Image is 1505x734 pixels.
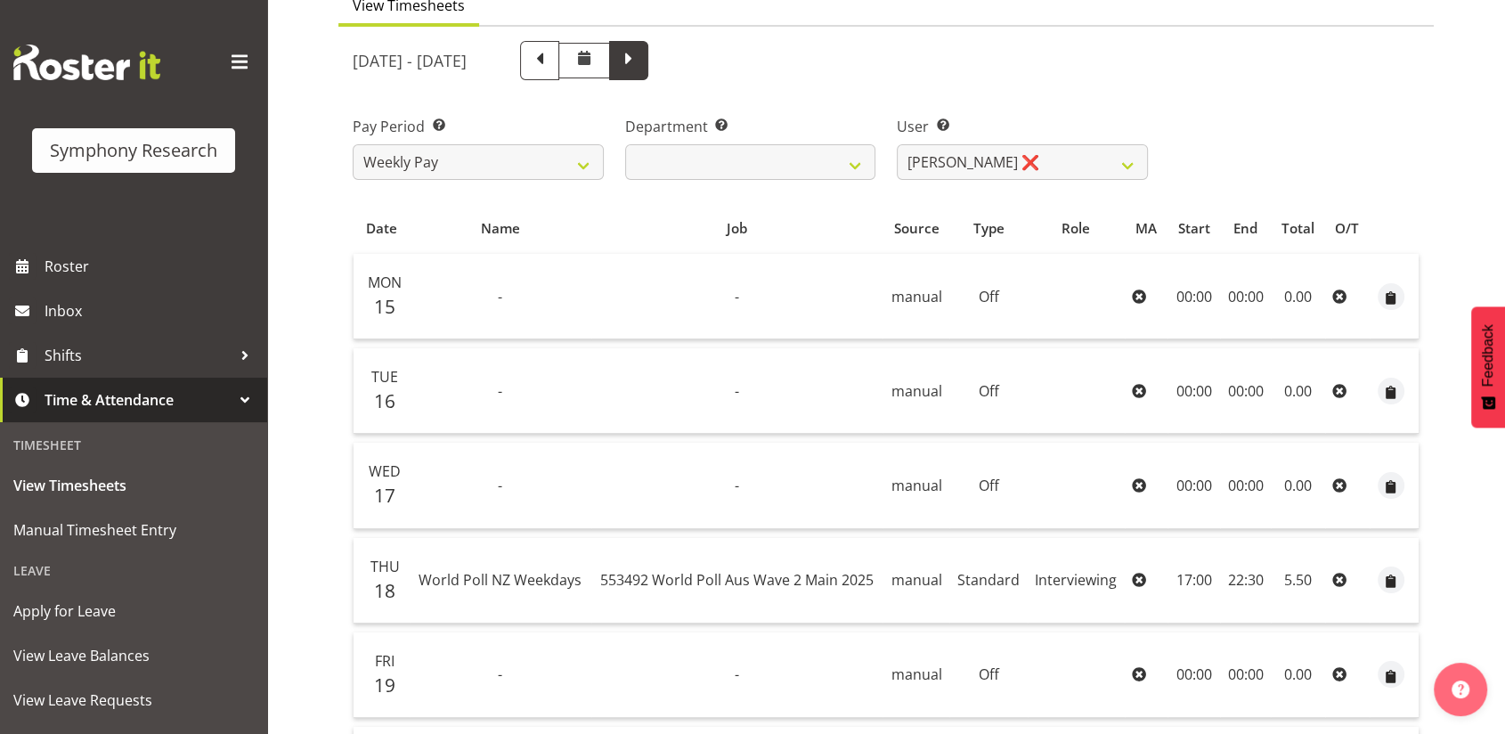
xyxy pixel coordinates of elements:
div: Timesheet [4,427,263,463]
span: 16 [374,388,395,413]
span: - [735,287,739,306]
span: - [735,665,739,684]
a: Apply for Leave [4,589,263,633]
td: 22:30 [1220,538,1271,624]
span: - [498,287,502,306]
span: 18 [374,578,395,603]
span: View Timesheets [13,472,254,499]
td: Off [949,348,1027,434]
span: Mon [368,273,402,292]
a: Manual Timesheet Entry [4,508,263,552]
span: Name [481,218,520,239]
span: 553492 World Poll Aus Wave 2 Main 2025 [600,570,874,590]
td: 0.00 [1271,632,1325,718]
span: 19 [374,673,395,697]
div: Symphony Research [50,137,217,164]
td: 17:00 [1167,538,1221,624]
span: View Leave Balances [13,642,254,669]
td: 5.50 [1271,538,1325,624]
span: O/T [1335,218,1359,239]
td: 0.00 [1271,348,1325,434]
label: Pay Period [353,116,604,137]
td: 00:00 [1167,348,1221,434]
td: 00:00 [1220,443,1271,528]
span: Type [972,218,1004,239]
td: Off [949,254,1027,339]
span: Feedback [1480,324,1496,387]
span: Thu [370,557,400,576]
span: End [1233,218,1257,239]
span: Total [1281,218,1314,239]
label: Department [625,116,876,137]
span: Start [1177,218,1209,239]
span: - [735,476,739,495]
span: Job [727,218,747,239]
div: Leave [4,552,263,589]
label: User [897,116,1148,137]
span: Apply for Leave [13,598,254,624]
td: 00:00 [1220,254,1271,339]
td: 0.00 [1271,254,1325,339]
span: - [498,476,502,495]
span: Role [1062,218,1090,239]
button: Feedback - Show survey [1471,306,1505,428]
span: - [498,381,502,401]
span: Manual Timesheet Entry [13,517,254,543]
span: - [498,665,502,684]
span: manual [891,287,941,306]
span: manual [891,570,941,590]
span: - [735,381,739,401]
a: View Timesheets [4,463,263,508]
span: Source [893,218,939,239]
span: View Leave Requests [13,687,254,714]
td: 00:00 [1167,632,1221,718]
span: 17 [374,483,395,508]
a: View Leave Requests [4,678,263,722]
span: Date [366,218,397,239]
span: Interviewing [1035,570,1117,590]
td: Standard [949,538,1027,624]
span: Roster [45,253,258,280]
span: 15 [374,294,395,319]
td: 00:00 [1220,348,1271,434]
span: Fri [375,651,395,671]
span: manual [891,476,941,495]
span: Shifts [45,342,232,369]
span: Inbox [45,298,258,324]
span: MA [1135,218,1157,239]
span: manual [891,381,941,401]
img: help-xxl-2.png [1452,681,1469,698]
span: World Poll NZ Weekdays [419,570,582,590]
span: Time & Attendance [45,387,232,413]
span: manual [891,665,941,684]
img: Rosterit website logo [13,45,160,80]
h5: [DATE] - [DATE] [353,51,467,70]
td: Off [949,443,1027,528]
a: View Leave Balances [4,633,263,678]
td: 00:00 [1220,632,1271,718]
span: Tue [371,367,398,387]
td: 0.00 [1271,443,1325,528]
td: 00:00 [1167,254,1221,339]
td: Off [949,632,1027,718]
span: Wed [369,461,401,481]
td: 00:00 [1167,443,1221,528]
